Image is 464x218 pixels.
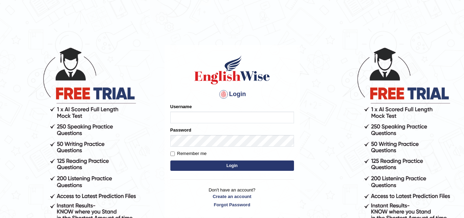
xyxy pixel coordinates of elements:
[170,160,294,171] button: Login
[193,54,271,85] img: Logo of English Wise sign in for intelligent practice with AI
[170,89,294,100] h4: Login
[170,187,294,208] p: Don't have an account?
[170,193,294,200] a: Create an account
[170,152,175,156] input: Remember me
[170,150,207,157] label: Remember me
[170,201,294,208] a: Forgot Password
[170,127,191,133] label: Password
[170,103,192,110] label: Username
